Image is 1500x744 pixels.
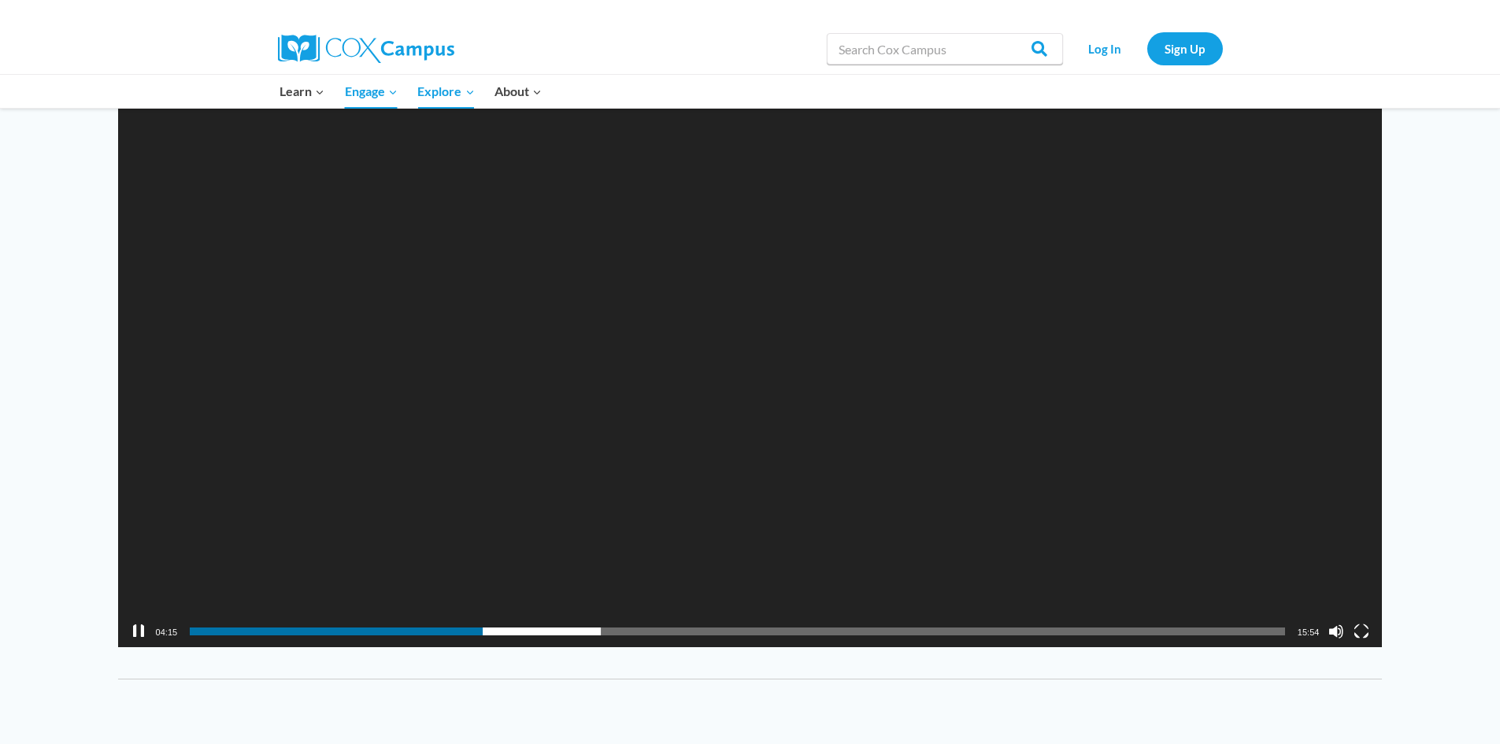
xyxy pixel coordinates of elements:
[1071,32,1139,65] a: Log In
[278,35,454,63] img: Cox Campus
[1328,624,1344,639] button: Mute
[131,624,146,639] button: Pause
[408,75,485,108] button: Child menu of Explore
[156,627,178,637] span: 04:15
[1071,32,1223,65] nav: Secondary Navigation
[827,33,1063,65] input: Search Cox Campus
[270,75,552,108] nav: Primary Navigation
[1354,624,1369,639] button: Fullscreen
[484,75,552,108] button: Child menu of About
[1147,32,1223,65] a: Sign Up
[1298,627,1320,637] span: 15:54
[335,75,408,108] button: Child menu of Engage
[270,75,335,108] button: Child menu of Learn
